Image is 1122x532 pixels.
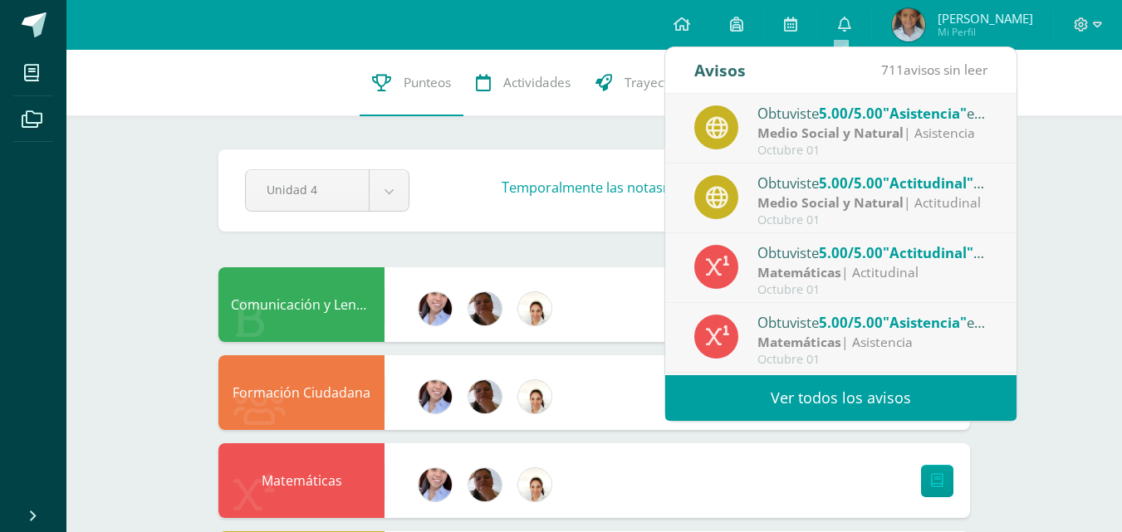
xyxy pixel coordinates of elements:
[518,468,551,501] img: 1b1251ea9f444567f905a481f694c0cf.png
[503,74,571,91] span: Actividades
[757,144,988,158] div: Octubre 01
[757,102,988,124] div: Obtuviste en
[757,311,988,333] div: Obtuviste en
[881,61,904,79] span: 711
[419,380,452,413] img: f40ab776e133598a06cc6745553dbff1.png
[518,292,551,325] img: 1b1251ea9f444567f905a481f694c0cf.png
[757,213,988,227] div: Octubre 01
[757,124,904,142] strong: Medio Social y Natural
[694,47,746,93] div: Avisos
[757,263,841,281] strong: Matemáticas
[757,263,988,282] div: | Actitudinal
[468,380,502,413] img: a19c5e98919971e7448b405dde98ec78.png
[360,50,463,116] a: Punteos
[267,170,348,209] span: Unidad 4
[218,267,385,342] div: Comunicación y Lenguaje
[404,74,451,91] span: Punteos
[502,178,865,197] h3: Temporalmente las notas .
[883,243,984,262] span: "Actitudinal"
[663,178,861,197] strong: no se encuentran disponibles
[625,74,691,91] span: Trayectoria
[757,242,988,263] div: Obtuviste en
[218,443,385,518] div: Matemáticas
[468,292,502,325] img: a19c5e98919971e7448b405dde98ec78.png
[883,173,984,193] span: "Actitudinal"
[819,313,883,332] span: 5.00/5.00
[819,243,883,262] span: 5.00/5.00
[468,468,502,501] img: a19c5e98919971e7448b405dde98ec78.png
[938,10,1033,27] span: [PERSON_NAME]
[883,104,967,123] span: "Asistencia"
[757,124,988,143] div: | Asistencia
[757,193,988,212] div: | Actitudinal
[892,8,925,41] img: c36f59ee9ae2a80de9593859dc7be894.png
[757,353,988,367] div: Octubre 01
[518,380,551,413] img: 1b1251ea9f444567f905a481f694c0cf.png
[757,193,904,212] strong: Medio Social y Natural
[819,173,883,193] span: 5.00/5.00
[218,355,385,430] div: Formación Ciudadana
[938,25,1033,39] span: Mi Perfil
[881,61,987,79] span: avisos sin leer
[757,172,988,193] div: Obtuviste en
[419,292,452,325] img: f40ab776e133598a06cc6745553dbff1.png
[463,50,583,116] a: Actividades
[757,333,841,351] strong: Matemáticas
[883,313,967,332] span: "Asistencia"
[757,333,988,352] div: | Asistencia
[246,170,409,211] a: Unidad 4
[583,50,703,116] a: Trayectoria
[419,468,452,501] img: f40ab776e133598a06cc6745553dbff1.png
[665,375,1017,421] a: Ver todos los avisos
[819,104,883,123] span: 5.00/5.00
[757,283,988,297] div: Octubre 01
